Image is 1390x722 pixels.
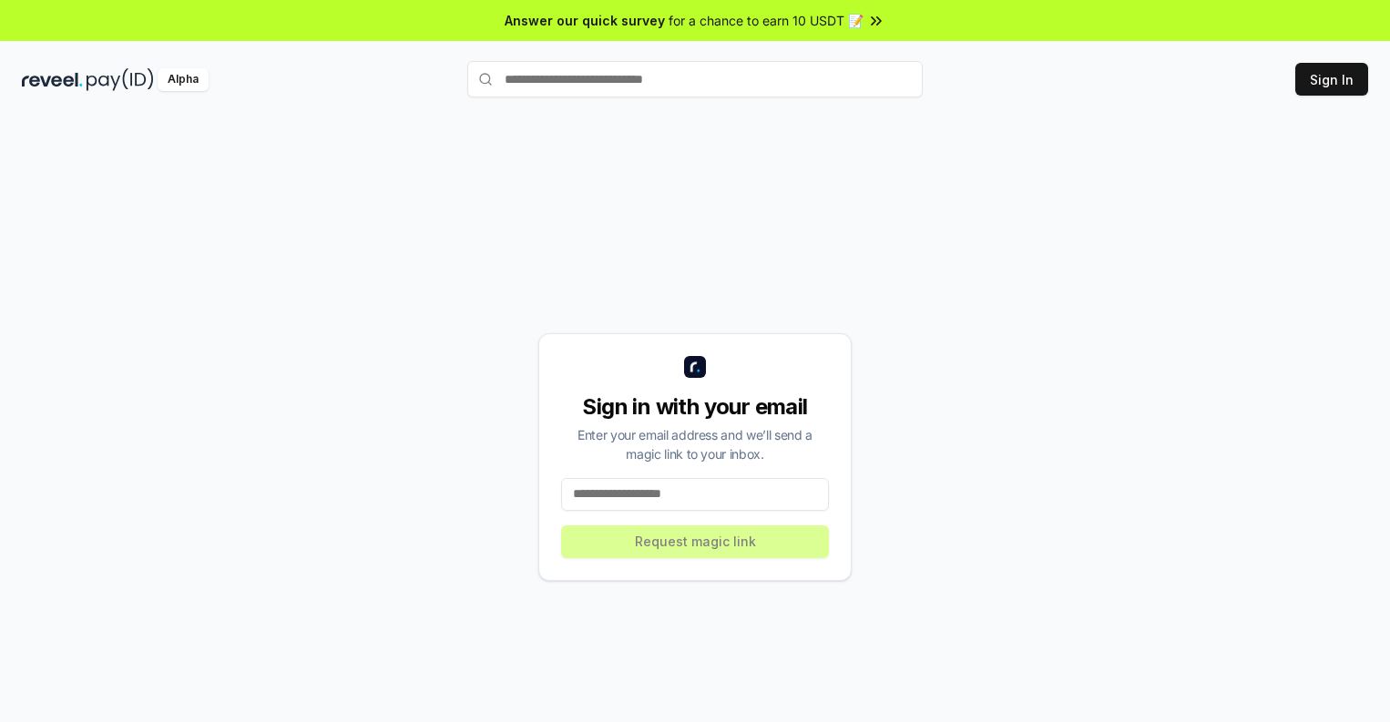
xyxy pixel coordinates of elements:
[684,356,706,378] img: logo_small
[1295,63,1368,96] button: Sign In
[669,11,864,30] span: for a chance to earn 10 USDT 📝
[158,68,209,91] div: Alpha
[561,392,829,422] div: Sign in with your email
[22,68,83,91] img: reveel_dark
[561,425,829,463] div: Enter your email address and we’ll send a magic link to your inbox.
[87,68,154,91] img: pay_id
[505,11,665,30] span: Answer our quick survey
